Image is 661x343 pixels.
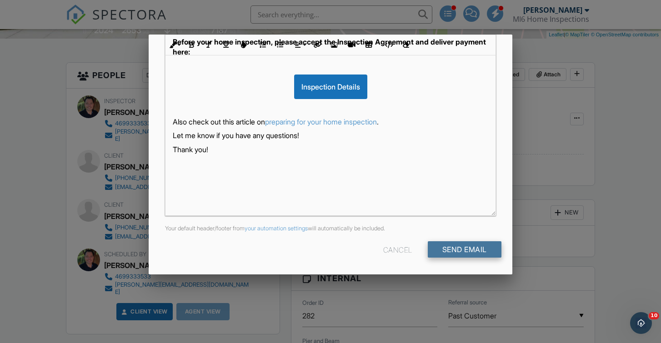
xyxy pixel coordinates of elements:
button: Clear Formatting [397,36,414,54]
div: Inspection Details [294,75,367,99]
button: Underline (⌘U) [217,36,235,54]
button: Code View [380,36,397,54]
button: Insert Table [360,36,377,54]
button: Insert Link (⌘K) [308,36,325,54]
button: Italic (⌘I) [200,36,217,54]
input: Send Email [428,241,501,258]
button: Align [291,36,308,54]
div: Your default header/footer from will automatically be included. [160,225,501,232]
button: Insert Image (⌘P) [325,36,343,54]
p: Thank you! [173,144,488,154]
a: Inspection Details [294,82,367,91]
strong: Before your home inspection, please accept the Inspection Agreement and deliver payment here: [173,37,486,56]
button: Insert Video [343,36,360,54]
button: Bold (⌘B) [183,36,200,54]
button: Ordered List [254,36,271,54]
a: your automation settings [245,225,308,232]
a: preparing for your home inspection [265,117,377,126]
div: Cancel [383,241,412,258]
iframe: Intercom live chat [630,312,652,334]
span: 10 [649,312,659,319]
button: Inline Style [165,36,183,54]
p: Also check out this article on . [173,117,488,127]
p: Let me know if you have any questions! [173,130,488,140]
button: Unordered List [271,36,289,54]
button: Colors [235,36,252,54]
